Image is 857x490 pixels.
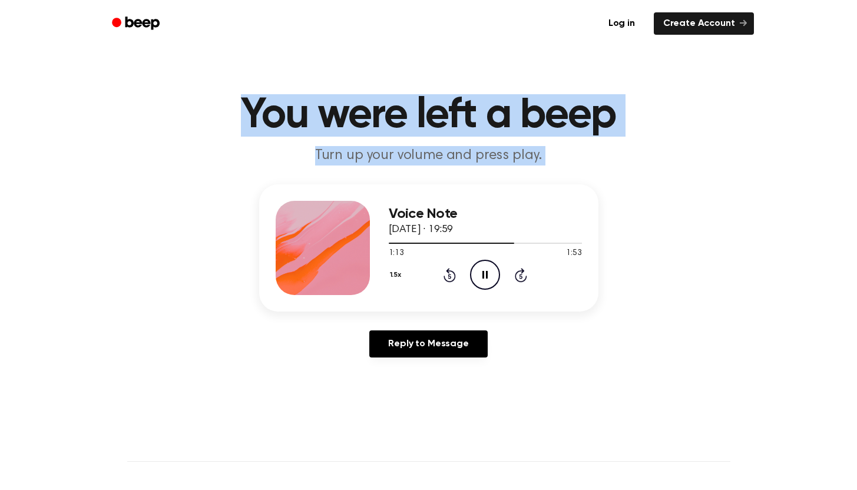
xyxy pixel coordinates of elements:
span: [DATE] · 19:59 [389,224,454,235]
a: Create Account [654,12,754,35]
h3: Voice Note [389,206,582,222]
button: 1.5x [389,265,406,285]
span: 1:13 [389,247,404,260]
p: Turn up your volume and press play. [203,146,655,165]
span: 1:53 [566,247,581,260]
a: Beep [104,12,170,35]
a: Log in [597,10,647,37]
a: Reply to Message [369,330,487,357]
h1: You were left a beep [127,94,730,137]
